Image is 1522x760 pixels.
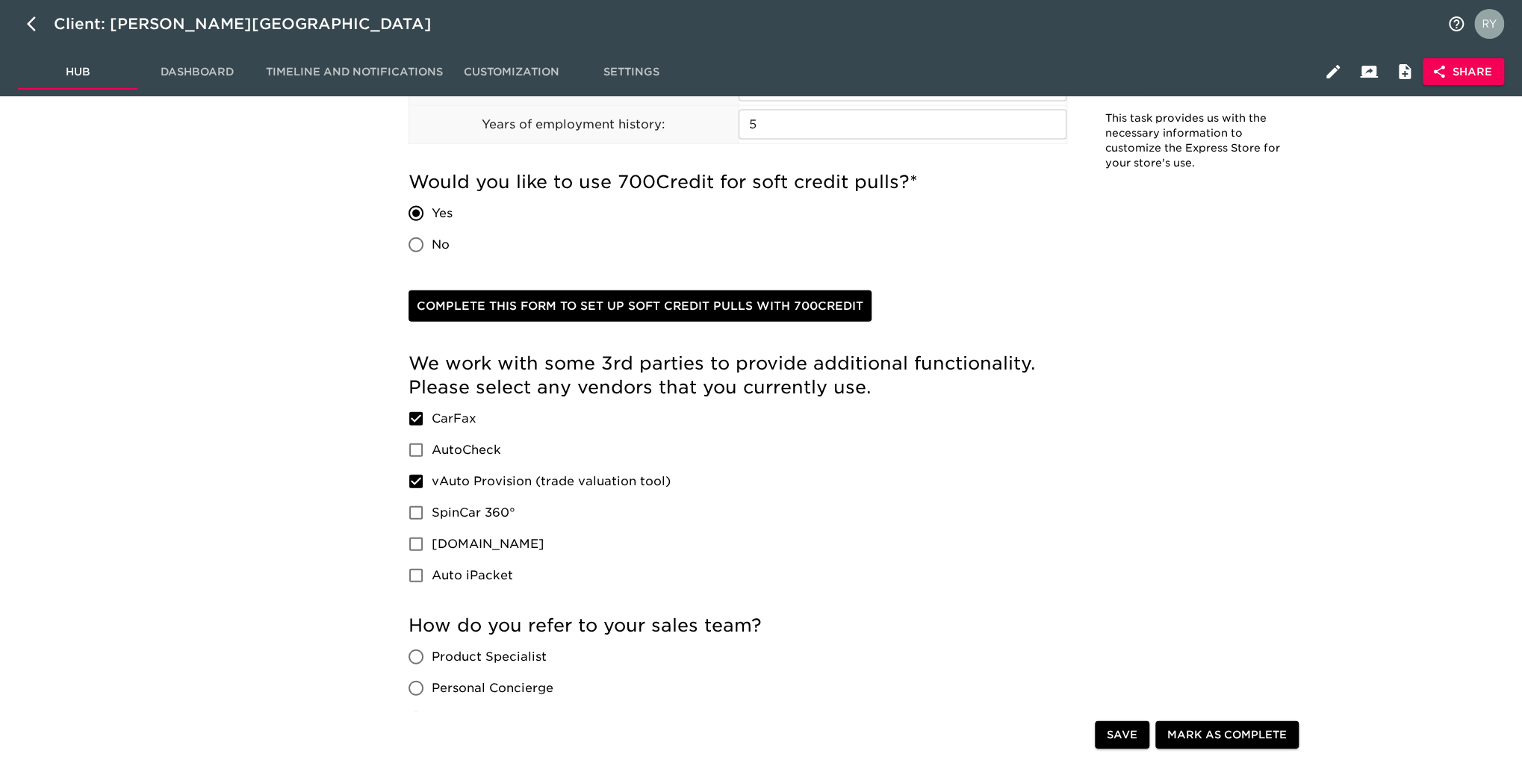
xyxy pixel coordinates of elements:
[146,63,248,81] span: Dashboard
[1095,721,1149,749] button: Save
[432,679,553,697] span: Personal Concierge
[1387,54,1423,90] button: Internal Notes and Comments
[409,352,1067,399] h5: We work with some 3rd parties to provide additional functionality. Please select any vendors that...
[1107,726,1137,744] span: Save
[461,63,562,81] span: Customization
[409,170,1067,194] h5: Would you like to use 700Credit for soft credit pulls?
[1167,726,1287,744] span: Mark as Complete
[432,236,450,254] span: No
[409,290,872,322] a: Complete this form to set up soft credit pulls with 700Credit
[432,441,501,459] span: AutoCheck
[27,63,128,81] span: Hub
[409,614,1067,638] h5: How do you refer to your sales team?
[409,116,738,134] p: Years of employment history:
[432,410,476,428] span: CarFax
[432,648,547,666] span: Product Specialist
[580,63,682,81] span: Settings
[417,296,863,316] span: Complete this form to set up soft credit pulls with 700Credit
[432,711,539,729] span: Internet Manager
[1474,9,1504,39] img: Profile
[1435,63,1492,81] span: Share
[432,205,453,222] span: Yes
[432,535,544,553] span: [DOMAIN_NAME]
[432,473,671,490] span: vAuto Provision (trade valuation tool)
[54,12,453,36] div: Client: [PERSON_NAME][GEOGRAPHIC_DATA]
[432,567,513,585] span: Auto iPacket
[1155,721,1299,749] button: Mark as Complete
[1351,54,1387,90] button: Client View
[1423,58,1504,86] button: Share
[1105,111,1285,171] p: This task provides us with the necessary information to customize the Express Store for your stor...
[1438,6,1474,42] button: notifications
[432,504,515,522] span: SpinCar 360°
[1315,54,1351,90] button: Edit Hub
[266,63,443,81] span: Timeline and Notifications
